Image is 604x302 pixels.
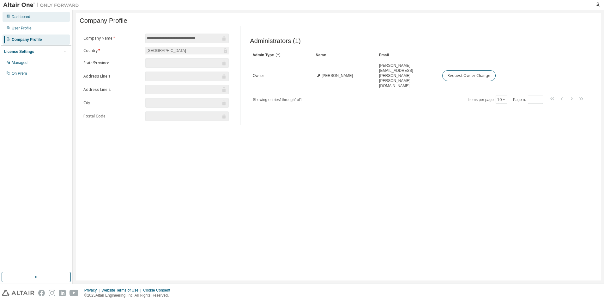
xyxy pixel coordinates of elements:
label: Address Line 2 [83,87,142,92]
span: Items per page [468,96,507,104]
span: [PERSON_NAME][EMAIL_ADDRESS][PERSON_NAME][PERSON_NAME][DOMAIN_NAME] [379,63,437,88]
span: Showing entries 1 through 1 of 1 [253,98,302,102]
span: Company Profile [80,17,127,24]
div: Cookie Consent [143,288,174,293]
div: Company Profile [12,37,42,42]
label: City [83,100,142,105]
img: instagram.svg [49,290,55,296]
label: Country [83,48,142,53]
label: Postal Code [83,114,142,119]
img: linkedin.svg [59,290,66,296]
div: Website Terms of Use [101,288,143,293]
div: Managed [12,60,27,65]
div: Privacy [84,288,101,293]
div: [GEOGRAPHIC_DATA] [145,47,229,54]
button: Request Owner Change [442,70,496,81]
div: License Settings [4,49,34,54]
label: Address Line 1 [83,74,142,79]
span: Owner [253,73,264,78]
div: Dashboard [12,14,30,19]
img: altair_logo.svg [2,290,34,296]
div: Email [379,50,437,60]
div: [GEOGRAPHIC_DATA] [146,47,187,54]
label: Company Name [83,36,142,41]
span: Page n. [513,96,543,104]
div: On Prem [12,71,27,76]
img: Altair One [3,2,82,8]
p: © 2025 Altair Engineering, Inc. All Rights Reserved. [84,293,174,298]
div: User Profile [12,26,32,31]
img: youtube.svg [69,290,79,296]
span: [PERSON_NAME] [322,73,353,78]
span: Admin Type [252,53,274,57]
label: State/Province [83,60,142,66]
button: 10 [497,97,506,102]
img: facebook.svg [38,290,45,296]
div: Name [316,50,374,60]
span: Administrators (1) [250,37,301,45]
